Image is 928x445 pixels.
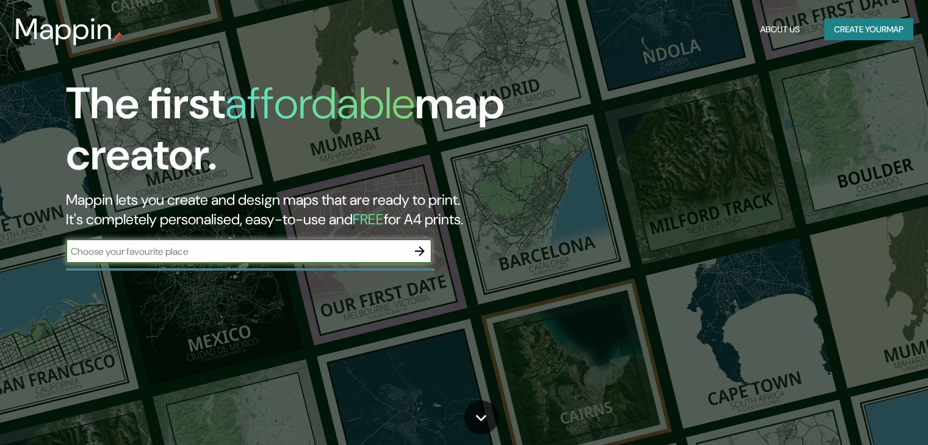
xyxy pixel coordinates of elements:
h1: affordable [225,75,415,132]
h1: The first map creator. [66,78,530,190]
h5: FREE [353,210,384,229]
button: Create yourmap [824,18,913,41]
h2: Mappin lets you create and design maps that are ready to print. It's completely personalised, eas... [66,190,530,229]
input: Choose your favourite place [66,244,408,258]
h3: Mappin [15,12,113,46]
iframe: Help widget launcher [819,397,915,432]
button: About Us [755,18,805,41]
img: mappin-pin [113,32,123,41]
